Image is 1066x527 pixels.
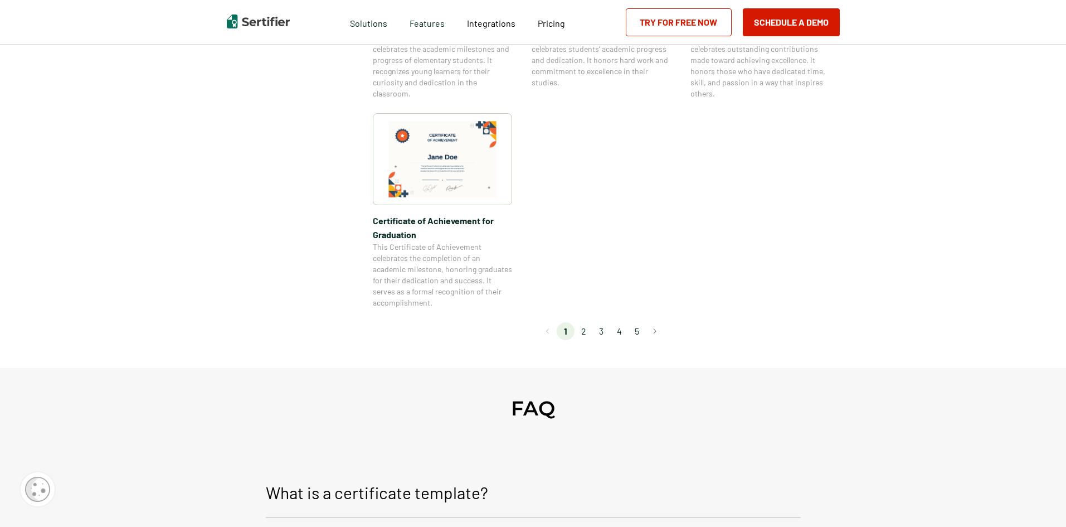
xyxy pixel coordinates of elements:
[610,322,628,340] li: page 4
[532,32,671,88] span: This Certificate of Achievement celebrates students’ academic progress and dedication. It honors ...
[557,322,575,340] li: page 1
[25,477,50,502] img: Cookie Popup Icon
[467,15,515,29] a: Integrations
[592,322,610,340] li: page 3
[743,8,840,36] button: Schedule a Demo
[1010,473,1066,527] iframe: Chat Widget
[626,8,732,36] a: Try for Free Now
[646,322,664,340] button: Go to next page
[690,32,830,99] span: This Olympic Certificate of Appreciation celebrates outstanding contributions made toward achievi...
[266,471,801,518] button: What is a certificate template?
[410,15,445,29] span: Features
[467,18,515,28] span: Integrations
[538,15,565,29] a: Pricing
[350,15,387,29] span: Solutions
[628,322,646,340] li: page 5
[373,241,512,308] span: This Certificate of Achievement celebrates the completion of an academic milestone, honoring grad...
[539,322,557,340] button: Go to previous page
[388,121,497,197] img: Certificate of Achievement for Graduation
[373,214,512,241] span: Certificate of Achievement for Graduation
[373,32,512,99] span: This Certificate of Achievement celebrates the academic milestones and progress of elementary stu...
[227,14,290,28] img: Sertifier | Digital Credentialing Platform
[538,18,565,28] span: Pricing
[511,396,555,420] h2: FAQ
[575,322,592,340] li: page 2
[373,113,512,308] a: Certificate of Achievement for GraduationCertificate of Achievement for GraduationThis Certificat...
[266,479,488,506] p: What is a certificate template?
